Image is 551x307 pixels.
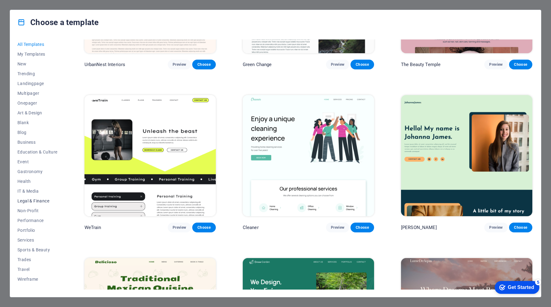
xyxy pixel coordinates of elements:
button: Blank [17,118,58,128]
div: Get Started [18,7,44,12]
button: Preview [168,60,191,69]
button: Blog [17,128,58,137]
p: Green Change [243,61,272,68]
span: Travel [17,267,58,272]
h4: Choose a template [17,17,99,27]
button: Trades [17,255,58,264]
span: Landingpage [17,81,58,86]
img: WeTrain [84,95,216,216]
button: Preview [168,223,191,232]
button: Choose [350,60,374,69]
button: Trending [17,69,58,79]
p: Cleaner [243,224,259,231]
button: Wireframe [17,274,58,284]
button: Preview [484,60,508,69]
span: Portfolio [17,228,58,233]
span: IT & Media [17,189,58,194]
span: Blank [17,120,58,125]
p: [PERSON_NAME] [401,224,437,231]
span: Preview [331,225,344,230]
button: Preview [326,60,349,69]
span: Onepager [17,101,58,105]
button: Gastronomy [17,167,58,176]
span: Health [17,179,58,184]
button: Business [17,137,58,147]
button: Choose [350,223,374,232]
button: Event [17,157,58,167]
button: Choose [192,223,216,232]
button: Art & Design [17,108,58,118]
span: Preview [173,62,186,67]
span: Choose [514,225,527,230]
span: Performance [17,218,58,223]
button: Sports & Beauty [17,245,58,255]
span: Preview [489,62,503,67]
button: Choose [509,60,532,69]
button: Non-Profit [17,206,58,216]
span: Services [17,238,58,242]
button: Education & Culture [17,147,58,157]
span: Choose [514,62,527,67]
span: Art & Design [17,110,58,115]
span: Business [17,140,58,145]
span: Trending [17,71,58,76]
div: Get Started 5 items remaining, 0% complete [5,3,50,16]
span: Preview [173,225,186,230]
img: Johanna James [401,95,532,216]
p: The Beauty Temple [401,61,440,68]
span: Sports & Beauty [17,247,58,252]
button: Choose [509,223,532,232]
span: Non-Profit [17,208,58,213]
span: Wireframe [17,277,58,282]
span: Choose [355,225,369,230]
button: Health [17,176,58,186]
button: Portfolio [17,225,58,235]
span: Event [17,159,58,164]
p: UrbanNest Interiors [84,61,126,68]
button: Travel [17,264,58,274]
span: Choose [197,225,211,230]
span: Preview [331,62,344,67]
button: All Templates [17,39,58,49]
span: Multipager [17,91,58,96]
span: Trades [17,257,58,262]
div: 5 [45,1,51,7]
span: Choose [197,62,211,67]
button: My Templates [17,49,58,59]
p: WeTrain [84,224,101,231]
button: Legal & Finance [17,196,58,206]
button: IT & Media [17,186,58,196]
span: All Templates [17,42,58,47]
span: Blog [17,130,58,135]
span: New [17,61,58,66]
span: Preview [489,225,503,230]
span: Legal & Finance [17,198,58,203]
button: Multipager [17,88,58,98]
span: Gastronomy [17,169,58,174]
button: Landingpage [17,79,58,88]
button: Performance [17,216,58,225]
span: Education & Culture [17,150,58,154]
img: Cleaner [243,95,374,216]
span: Choose [355,62,369,67]
button: New [17,59,58,69]
button: Preview [326,223,349,232]
button: Services [17,235,58,245]
button: Choose [192,60,216,69]
button: Preview [484,223,508,232]
span: My Templates [17,52,58,57]
button: Onepager [17,98,58,108]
